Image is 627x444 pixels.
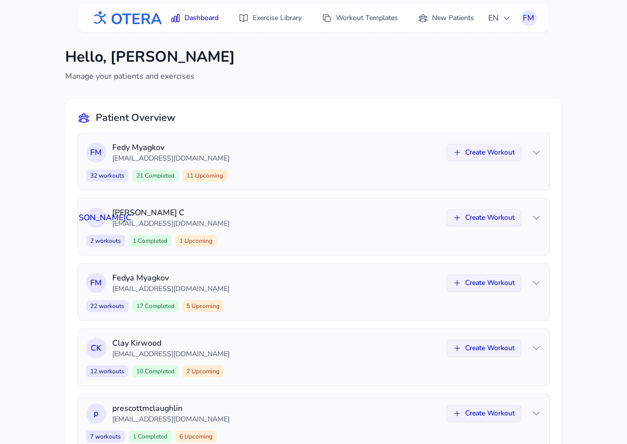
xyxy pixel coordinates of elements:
[183,237,213,245] span: Upcoming
[190,302,220,310] span: Upcoming
[412,9,480,27] a: New Patients
[94,432,121,440] span: workouts
[190,367,220,375] span: Upcoming
[65,70,235,82] p: Manage your patients and exercises
[91,342,101,354] span: C K
[97,172,124,180] span: workouts
[182,365,224,377] span: 2
[112,272,441,284] p: Fedya Myagkov
[94,407,98,419] span: p
[175,430,217,442] span: 6
[86,300,128,312] span: 22
[447,405,521,422] button: Create Workout
[183,432,213,440] span: Upcoming
[112,154,441,164] p: [EMAIL_ADDRESS][DOMAIN_NAME]
[193,172,223,180] span: Upcoming
[488,12,511,24] span: EN
[90,7,162,30] img: OTERA logo
[132,300,178,312] span: 17
[136,237,167,245] span: Completed
[129,430,171,442] span: 1
[132,170,178,182] span: 21
[182,300,224,312] span: 5
[90,277,102,289] span: F M
[97,367,124,375] span: workouts
[112,207,441,219] p: [PERSON_NAME] С
[112,219,441,229] p: [EMAIL_ADDRESS][DOMAIN_NAME]
[90,146,102,159] span: F M
[136,432,167,440] span: Completed
[233,9,308,27] a: Exercise Library
[143,302,174,310] span: Completed
[316,9,404,27] a: Workout Templates
[164,9,225,27] a: Dashboard
[182,170,227,182] span: 11
[143,172,174,180] span: Completed
[86,170,128,182] span: 32
[521,10,537,26] button: FM
[112,414,441,424] p: [EMAIL_ADDRESS][DOMAIN_NAME]
[86,235,125,247] span: 2
[482,8,517,28] button: EN
[447,209,521,226] button: Create Workout
[65,48,235,66] h1: Hello, [PERSON_NAME]
[447,340,521,357] button: Create Workout
[112,284,441,294] p: [EMAIL_ADDRESS][DOMAIN_NAME]
[143,367,174,375] span: Completed
[175,235,217,247] span: 1
[86,430,125,442] span: 7
[112,337,441,349] p: Clay Kirwood
[112,349,441,359] p: [EMAIL_ADDRESS][DOMAIN_NAME]
[96,111,175,125] h2: Patient Overview
[112,141,441,154] p: Fedy Myagkov
[112,402,441,414] p: prescottmclaughlin
[86,365,128,377] span: 12
[132,365,178,377] span: 10
[94,237,121,245] span: workouts
[447,274,521,291] button: Create Workout
[447,144,521,161] button: Create Workout
[97,302,124,310] span: workouts
[129,235,171,247] span: 1
[61,212,131,224] span: [PERSON_NAME] С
